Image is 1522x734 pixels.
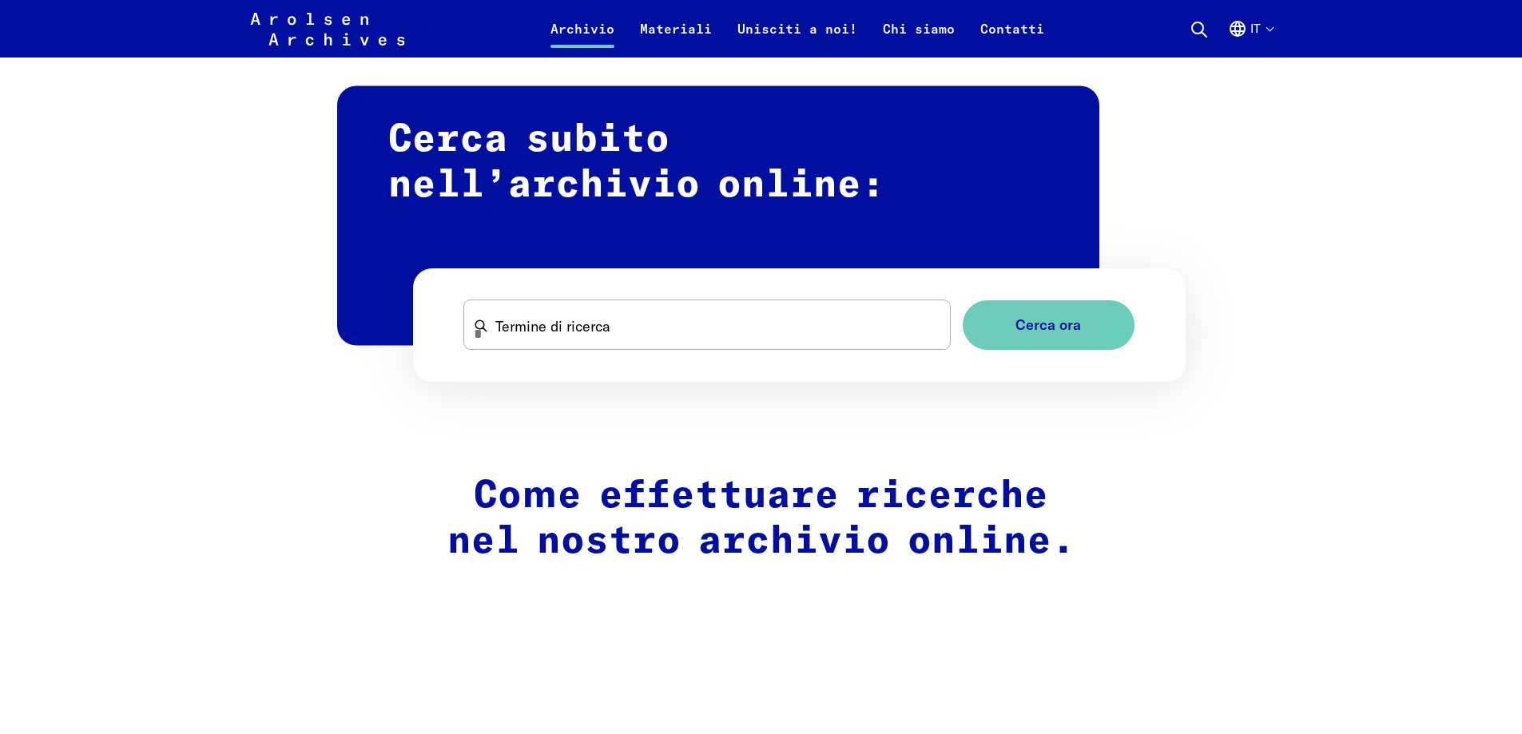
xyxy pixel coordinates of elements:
a: Chi siamo [870,19,968,58]
h2: Come effettuare ricerche nel nostro archivio online. [423,474,1099,565]
a: Unisciti a noi! [725,19,870,58]
a: Materiali [627,19,725,58]
a: Archivio [538,19,627,58]
button: Italiano, selezione lingua [1228,19,1273,58]
span: Cerca ora [1015,317,1081,334]
button: Cerca ora [963,300,1135,351]
h2: Cerca subito nell’archivio online: [337,85,1099,345]
nav: Primaria [538,10,1057,48]
a: Contatti [968,19,1057,58]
